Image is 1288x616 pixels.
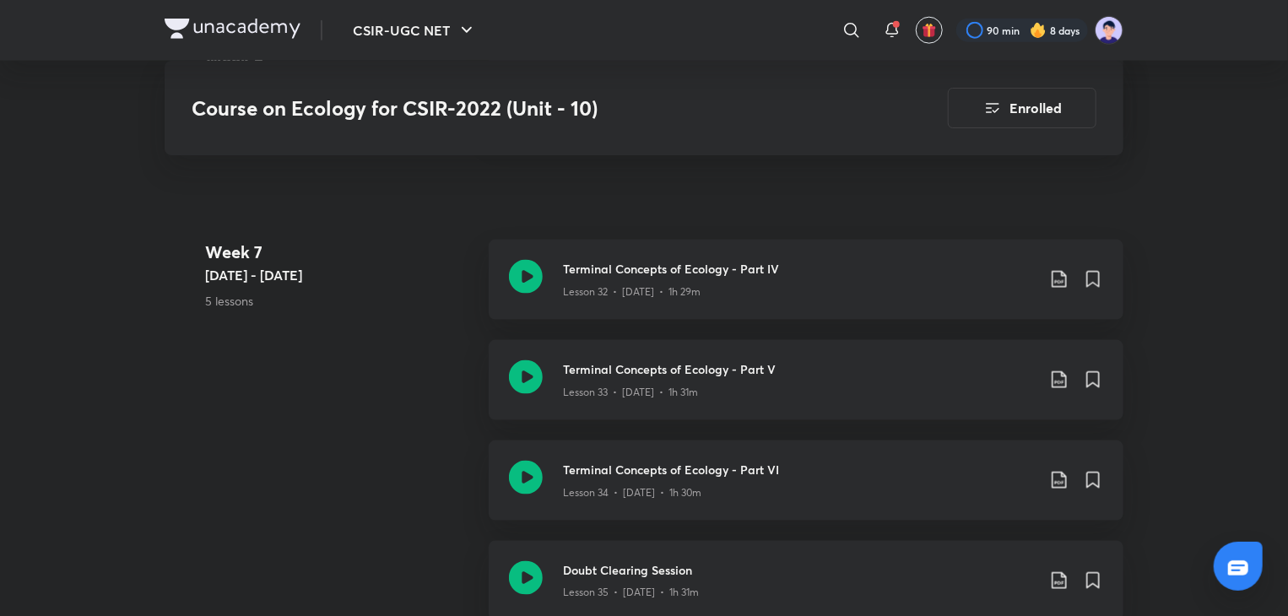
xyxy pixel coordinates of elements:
a: Company Logo [165,19,300,43]
h4: Week 7 [205,240,475,265]
h5: [DATE] - [DATE] [205,265,475,285]
img: avatar [922,23,937,38]
h3: Terminal Concepts of Ecology - Part V [563,360,1036,378]
h3: Terminal Concepts of Ecology - Part IV [563,260,1036,278]
p: 5 lessons [205,292,475,310]
img: nidhi shreya [1095,16,1123,45]
button: CSIR-UGC NET [343,14,487,47]
a: Terminal Concepts of Ecology - Part VILesson 34 • [DATE] • 1h 30m [489,440,1123,541]
img: Company Logo [165,19,300,39]
p: Lesson 32 • [DATE] • 1h 29m [563,284,701,300]
a: Terminal Concepts of Ecology - Part VLesson 33 • [DATE] • 1h 31m [489,340,1123,440]
h3: Doubt Clearing Session [563,561,1036,579]
h3: Terminal Concepts of Ecology - Part VI [563,461,1036,478]
button: avatar [916,17,943,44]
button: Enrolled [948,88,1096,128]
img: streak [1030,22,1047,39]
a: Terminal Concepts of Ecology - Part IVLesson 32 • [DATE] • 1h 29m [489,240,1123,340]
p: Lesson 33 • [DATE] • 1h 31m [563,385,698,400]
p: Lesson 35 • [DATE] • 1h 31m [563,586,699,601]
h3: Course on Ecology for CSIR-2022 (Unit - 10) [192,96,852,121]
p: Lesson 34 • [DATE] • 1h 30m [563,485,701,500]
